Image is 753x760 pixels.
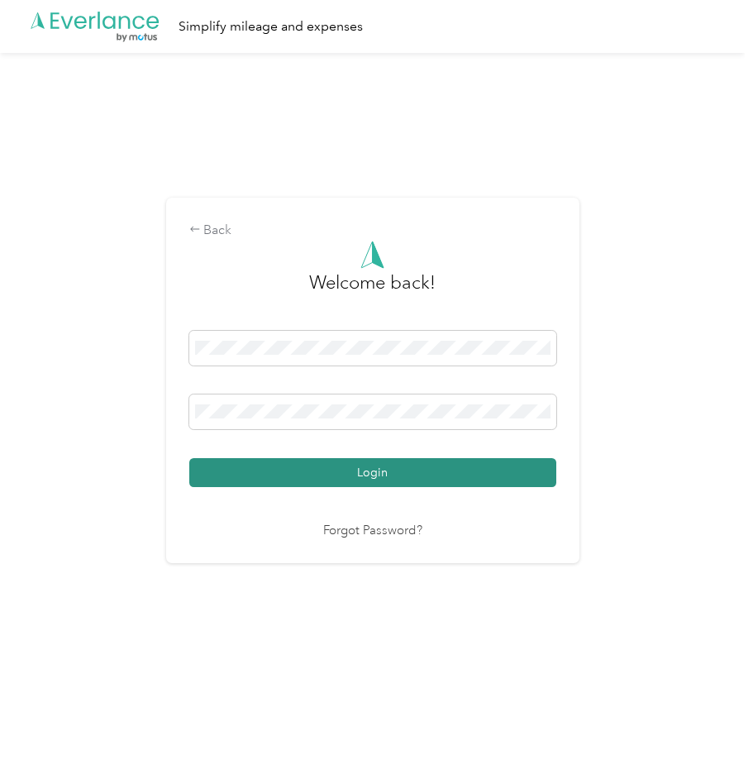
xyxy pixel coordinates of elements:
div: Simplify mileage and expenses [179,17,363,37]
iframe: Everlance-gr Chat Button Frame [660,667,753,760]
h3: greeting [309,269,436,313]
a: Forgot Password? [323,522,422,541]
button: Login [189,458,556,487]
div: Back [189,221,556,241]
